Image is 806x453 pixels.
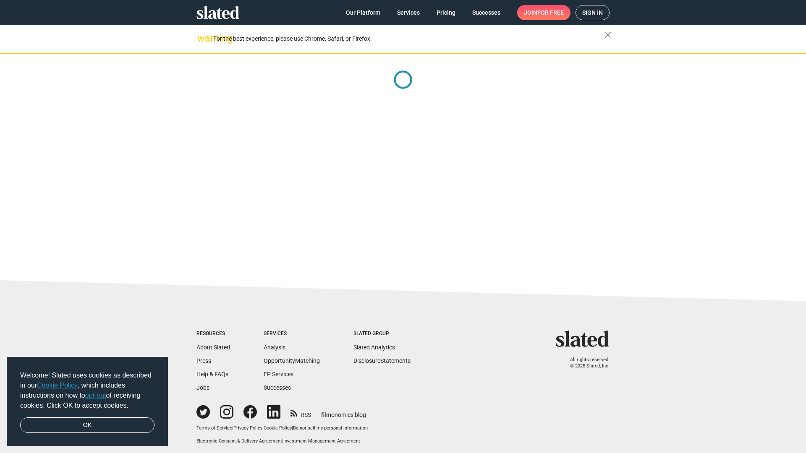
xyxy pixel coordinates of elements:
[196,438,282,444] a: Electronic Consent & Delivery Agreement
[576,5,610,20] a: Sign in
[264,371,293,377] a: EP Services
[196,384,209,391] a: Jobs
[282,438,283,444] span: |
[233,425,262,431] a: Privacy Policy
[321,411,331,418] span: film
[346,5,380,20] span: Our Platform
[20,370,154,411] span: Welcome! Slated uses cookies as described in our , which includes instructions on how to of recei...
[292,425,293,431] span: |
[472,5,500,20] span: Successes
[353,331,411,337] div: Slated Group
[582,5,603,20] span: Sign in
[339,5,387,20] a: Our Platform
[262,425,264,431] span: |
[264,425,292,431] a: Cookie Policy
[196,357,211,364] a: Press
[353,344,395,351] a: Slated Analytics
[196,371,228,377] a: Help & FAQs
[37,382,78,389] a: Cookie Policy
[85,392,106,399] a: opt-out
[603,30,613,40] mat-icon: close
[283,438,360,444] a: Investment Management Agreement
[213,33,604,44] div: For the best experience, please use Chrome, Safari, or Firefox.
[466,5,507,20] a: Successes
[196,425,232,431] a: Terms of Service
[321,404,366,419] a: filmonomics blog
[7,357,168,447] div: cookieconsent
[293,425,368,432] button: Do not sell my personal information
[537,5,564,20] span: for free
[196,344,230,351] a: About Slated
[437,5,455,20] span: Pricing
[232,425,233,431] span: |
[264,344,285,351] a: Analysis
[397,5,420,20] span: Services
[264,357,320,364] a: OpportunityMatching
[290,406,311,419] a: RSS
[264,384,291,391] a: Successes
[353,357,411,364] a: DisclosureStatements
[197,33,207,43] mat-icon: warning
[390,5,427,20] a: Services
[264,331,320,337] div: Services
[20,417,154,433] a: dismiss cookie message
[430,5,462,20] a: Pricing
[196,331,230,337] div: Resources
[524,5,564,20] span: Join
[561,357,610,369] p: All rights reserved. © 2025 Slated, Inc.
[517,5,570,20] a: Joinfor free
